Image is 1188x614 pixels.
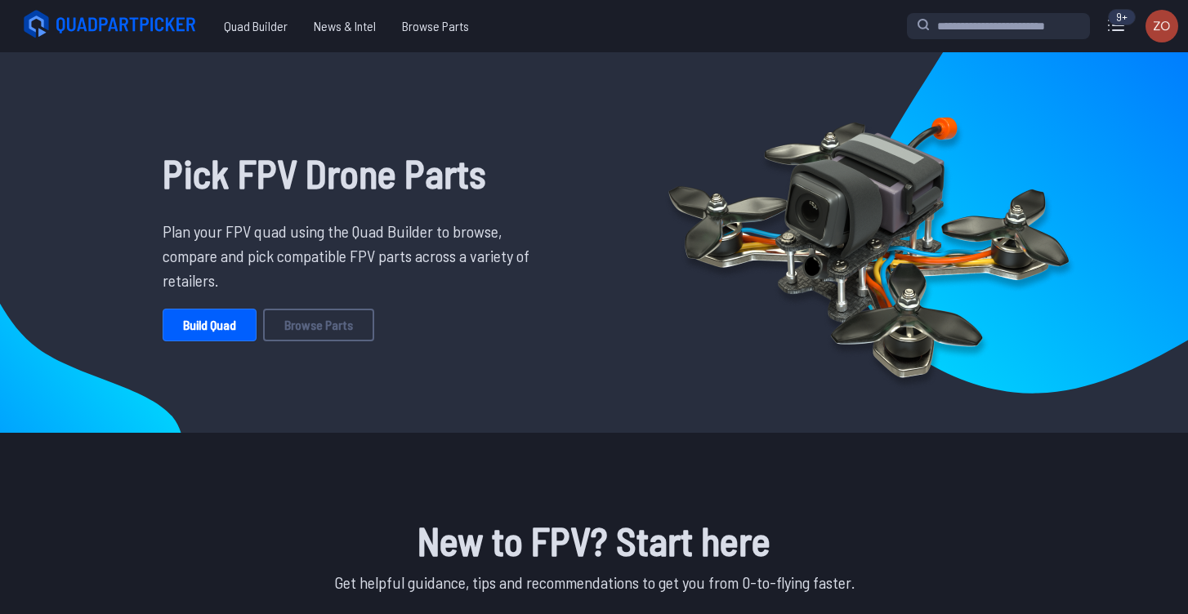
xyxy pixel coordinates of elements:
a: Build Quad [163,309,257,341]
h1: New to FPV? Start here [150,511,1038,570]
div: 9+ [1108,9,1136,25]
a: Browse Parts [389,10,482,42]
a: Browse Parts [263,309,374,341]
p: Plan your FPV quad using the Quad Builder to browse, compare and pick compatible FPV parts across... [163,219,542,292]
img: Quadcopter [633,79,1104,406]
a: News & Intel [301,10,389,42]
h1: Pick FPV Drone Parts [163,144,542,202]
img: User [1146,10,1178,42]
a: Quad Builder [211,10,301,42]
p: Get helpful guidance, tips and recommendations to get you from 0-to-flying faster. [150,570,1038,594]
